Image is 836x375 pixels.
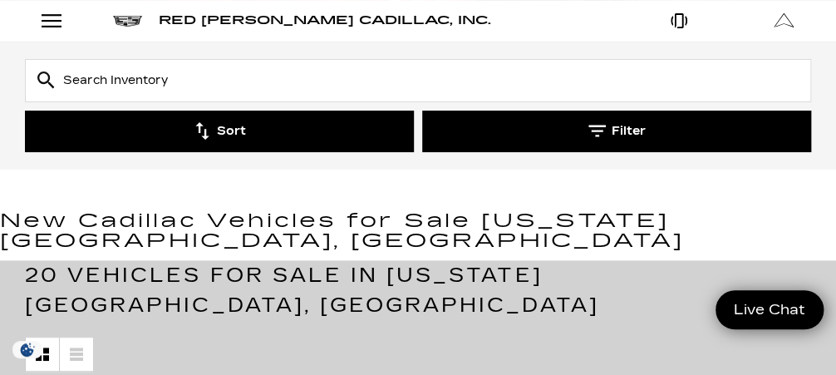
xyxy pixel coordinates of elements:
[159,13,491,27] span: Red [PERSON_NAME] Cadillac, Inc.
[25,59,811,102] input: Search Inventory
[25,111,414,152] button: Sort
[8,341,47,358] section: Click to Open Cookie Consent Modal
[716,290,824,329] a: Live Chat
[422,111,811,152] button: Filter
[25,264,598,317] span: 20 Vehicles for Sale in [US_STATE][GEOGRAPHIC_DATA], [GEOGRAPHIC_DATA]
[8,341,47,358] img: Opt-Out Icon
[159,15,491,27] a: Red [PERSON_NAME] Cadillac, Inc.
[113,16,142,27] img: Cadillac logo
[725,300,814,319] span: Live Chat
[26,338,59,371] a: Grid View
[113,15,142,27] a: Cadillac logo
